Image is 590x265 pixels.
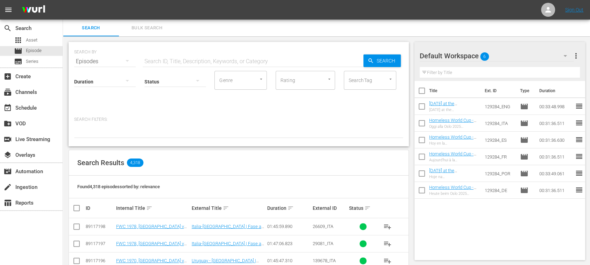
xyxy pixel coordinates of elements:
[429,81,481,101] th: Title
[17,2,50,18] img: ans4CAIJ8jUAAAAAAAAAAAAAAAAAAAAAAAAgQb4GAAAAAAAAAAAAAAAAAAAAAAAAJMjXAAAAAAAAAAAAAAAAAAAAAAAAgAT5G...
[429,191,479,196] div: Heute beim Oslo 2025 Homeless World Cup
[127,159,143,167] span: 4,318
[192,224,264,240] a: Italia-[GEOGRAPHIC_DATA] | Fase a gruppi | Coppa del Mondo FIFA Argentina 1978 | Match completo
[536,115,575,132] td: 00:31:36.511
[575,102,583,110] span: reorder
[379,218,396,235] button: playlist_add
[116,241,187,257] a: FWC 1978, [GEOGRAPHIC_DATA] v [GEOGRAPHIC_DATA], Group Stage - FMR (IT)
[429,168,473,189] a: [DATE] at the [GEOGRAPHIC_DATA] 2025 Homeless World Cup (PT)
[536,182,575,199] td: 00:31:36.511
[429,185,476,195] a: Homeless World Cup - HL Show Playouts (DE)
[374,54,401,67] span: Search
[313,224,333,229] span: 26609_ITA
[86,205,114,211] div: ID
[536,148,575,165] td: 00:31:36.511
[429,141,479,146] div: Hoy en la [GEOGRAPHIC_DATA] 2025 Homeless World Cup
[482,132,517,148] td: 129284_ES
[536,98,575,115] td: 00:33:48.998
[74,117,403,123] p: Search Filters:
[3,24,12,32] span: Search
[313,258,336,263] span: 139678_ITA
[258,76,264,82] button: Open
[86,241,114,246] div: 89117197
[26,47,42,54] span: Episode
[482,98,517,115] td: 129284_ENG
[3,88,12,96] span: Channels
[3,119,12,128] span: VOD
[3,199,12,207] span: Reports
[575,135,583,144] span: reorder
[267,241,311,246] div: 01:47:06.823
[379,235,396,252] button: playlist_add
[482,165,517,182] td: 129284_POR
[349,204,377,212] div: Status
[77,184,160,189] span: Found 4,318 episodes sorted by: relevance
[575,152,583,161] span: reorder
[364,205,371,211] span: sort
[86,224,114,229] div: 89117198
[420,46,574,66] div: Default Workspace
[429,101,473,122] a: [DATE] at the [GEOGRAPHIC_DATA] 2025 Homeless World Cup (EN)
[326,76,333,82] button: Open
[86,258,114,263] div: 89117196
[26,58,38,65] span: Series
[429,124,479,129] div: Oggi alla Oslo 2025 Homeless World Cup
[313,205,347,211] div: External ID
[429,134,476,145] a: Homeless World Cup - HL Show Playouts (ES)
[3,151,12,159] span: Overlays
[429,175,479,179] div: Hoje na [GEOGRAPHIC_DATA] 2025 Homeless World Cup
[3,167,12,176] span: Automation
[536,132,575,148] td: 00:31:36.630
[123,24,171,32] span: Bulk Search
[482,115,517,132] td: 129284_ITA
[520,102,528,111] span: Episode
[429,118,476,128] a: Homeless World Cup - HL Show Playouts (IT)
[575,119,583,127] span: reorder
[192,241,264,257] a: Italia-[GEOGRAPHIC_DATA] | Fase a gruppi | Coppa del Mondo FIFA Argentina 1978 | Match completo
[565,7,583,13] a: Sign Out
[223,205,229,211] span: sort
[383,257,392,265] span: playlist_add
[571,47,580,64] button: more_vert
[77,159,124,167] span: Search Results
[116,224,187,240] a: FWC 1978, [GEOGRAPHIC_DATA] v [GEOGRAPHIC_DATA], Group Stage - FMR (IT)
[520,136,528,144] span: Episode
[383,240,392,248] span: playlist_add
[3,104,12,112] span: Schedule
[313,241,333,246] span: 29081_ITA
[481,81,516,101] th: Ext. ID
[67,24,115,32] span: Search
[146,205,152,211] span: sort
[571,52,580,60] span: more_vert
[520,119,528,127] span: Episode
[4,6,13,14] span: menu
[3,135,12,143] span: Live Streaming
[480,49,489,64] span: 6
[14,57,22,66] span: Series
[429,151,476,162] a: Homeless World Cup - HL Show Playouts (FR)
[3,72,12,81] span: Create
[482,148,517,165] td: 129284_FR
[429,158,479,162] div: Aujourd'hui à la [GEOGRAPHIC_DATA] 2025 Homeless World Cup
[3,183,12,191] span: Ingestion
[267,258,311,263] div: 01:45:47.310
[520,153,528,161] span: Episode
[520,169,528,178] span: Episode
[520,186,528,194] span: Episode
[383,222,392,231] span: playlist_add
[575,186,583,194] span: reorder
[116,204,190,212] div: Internal Title
[535,81,577,101] th: Duration
[363,54,401,67] button: Search
[14,36,22,44] span: Asset
[387,76,394,82] button: Open
[192,204,265,212] div: External Title
[536,165,575,182] td: 00:33:49.061
[14,47,22,55] span: Episode
[516,81,535,101] th: Type
[287,205,294,211] span: sort
[267,224,311,229] div: 01:45:59.890
[575,169,583,177] span: reorder
[482,182,517,199] td: 129284_DE
[26,37,37,44] span: Asset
